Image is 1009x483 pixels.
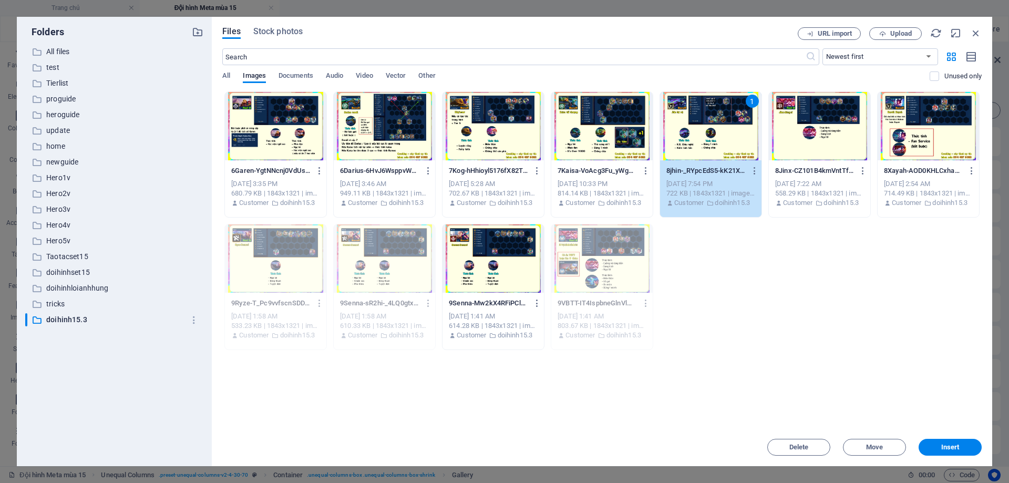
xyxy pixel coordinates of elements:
p: doihinhset15 [46,266,184,279]
div: 614.28 KB | 1843x1321 | image/jpeg [449,321,538,331]
p: 9Senna-Mw2kX4RFiPClrIf0PwVhEg.jpg [449,299,528,308]
p: proguide [46,93,184,105]
div: Taotacset15 [25,250,203,263]
div: By: Customer | Folder: doihinh15.3 [666,198,755,208]
p: Customer [348,198,377,208]
div: [DATE] 7:54 PM [666,179,755,189]
div: This file has already been selected or is not supported by this element [551,224,653,293]
p: doihinh15.3 [823,198,859,208]
p: home [46,140,184,152]
div: Hero1v [25,171,203,184]
span: Audio [326,69,343,84]
div: tricks [25,297,203,311]
p: Hero2v [46,188,184,200]
div: [DATE] 10:33 PM [558,179,646,189]
div: [DATE] 1:41 AM [449,312,538,321]
p: Folders [25,25,64,39]
div: test [25,61,203,74]
div: [DATE] 3:35 PM [231,179,320,189]
div: 949.11 KB | 1843x1321 | image/jpeg [340,189,429,198]
div: Hero5v [25,234,203,248]
p: doihinh15.3 [715,198,750,208]
p: doihinh15.3 [389,331,424,340]
p: doihinh15.3 [932,198,967,208]
div: By: Customer | Folder: doihinh15.3 [449,198,538,208]
i: Create new folder [192,26,203,38]
p: Hero3v [46,203,184,215]
div: By: Customer | Folder: doihinh15.3 [231,331,320,340]
span: Other [418,69,435,84]
div: 722 KB | 1843x1321 | image/jpeg [666,189,755,198]
button: Upload [869,27,922,40]
div: 1 [746,95,759,108]
p: Hero1v [46,172,184,184]
p: update [46,125,184,137]
p: Customer [457,198,486,208]
div: 533.23 KB | 1843x1321 | image/jpeg [231,321,320,331]
div: proguide [25,93,203,106]
p: Customer [892,198,921,208]
div: ​ [25,313,27,326]
div: 610.33 KB | 1843x1321 | image/jpeg [340,321,429,331]
div: [DATE] 1:41 AM [558,312,646,321]
p: Hero5v [46,235,184,247]
span: Delete [789,444,809,450]
i: Close [970,27,982,39]
p: Customer [348,331,377,340]
p: 8jhin-_RYpcEdS5-kK21Xj9V_UeQ.jpg [666,166,745,176]
p: doihinh15.3 [280,331,315,340]
p: 9VBTT-IT4IspbneGlnVlMiiQGwug.jpg [558,299,636,308]
div: [DATE] 5:28 AM [449,179,538,189]
p: Taotacset15 [46,251,184,263]
p: 9Ryze-T_Pc9vvfscnSDDYd-17dPA.jpg [231,299,310,308]
p: Customer [565,198,595,208]
p: 6Garen-YgtNNcnj0VdUsCSyQP-IEw.jpg [231,166,310,176]
p: 8Jinx-CZ101B4kmVntTfmKFbqgGw.jpg [775,166,854,176]
p: doihinh15.3 [498,331,533,340]
div: 803.67 KB | 1843x1321 | image/jpeg [558,321,646,331]
p: heroguide [46,109,184,121]
div: [DATE] 3:46 AM [340,179,429,189]
div: 714.49 KB | 1843x1321 | image/jpeg [884,189,973,198]
div: [DATE] 2:54 AM [884,179,973,189]
p: Customer [457,331,486,340]
button: URL import [798,27,861,40]
span: Video [356,69,373,84]
div: update [25,124,203,137]
div: 558.29 KB | 1843x1321 | image/jpeg [775,189,864,198]
span: URL import [818,30,852,37]
div: [DATE] 1:58 AM [340,312,429,321]
span: Stock photos [253,25,303,38]
span: Insert [941,444,960,450]
div: 702.67 KB | 1843x1321 | image/jpeg [449,189,538,198]
span: All [222,69,230,84]
span: Documents [279,69,313,84]
div: By: Customer | Folder: doihinh15.3 [558,331,646,340]
span: Upload [890,30,912,37]
div: newguide [25,156,203,169]
p: Displays only files that are not in use on the website. Files added during this session can still... [944,71,982,81]
p: tricks [46,298,184,310]
div: doihinhset15 [25,266,203,279]
button: Move [843,439,906,456]
button: Delete [767,439,830,456]
div: By: Customer | Folder: doihinh15.3 [340,331,429,340]
p: 7Kog-hHhioyl5176fX82TzAGztA.jpg [449,166,528,176]
p: All files [46,46,184,58]
div: doihinhloianhhung [25,282,203,295]
p: 6Darius-6HvJ6WsppvWS9HE3krMrtg.jpg [340,166,419,176]
p: Customer [565,331,595,340]
div: By: Customer | Folder: doihinh15.3 [558,198,646,208]
button: Insert [919,439,982,456]
p: doihinh15.3 [498,198,533,208]
div: heroguide [25,108,203,121]
p: Customer [674,198,704,208]
p: newguide [46,156,184,168]
i: Minimize [950,27,962,39]
div: By: Customer | Folder: doihinh15.3 [449,331,538,340]
div: Hero2v [25,187,203,200]
div: 814.14 KB | 1843x1321 | image/jpeg [558,189,646,198]
div: By: Customer | Folder: doihinh15.3 [884,198,973,208]
div: By: Customer | Folder: doihinh15.3 [340,198,429,208]
div: This file has already been selected or is not supported by this element [225,224,326,293]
